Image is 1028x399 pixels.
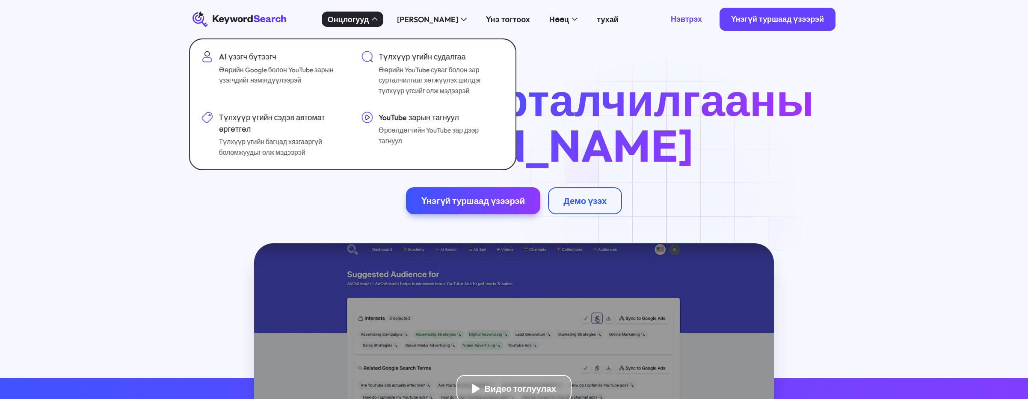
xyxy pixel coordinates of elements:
nav: Онцлогууд [189,38,516,170]
a: Үнэгүй туршаад үзээрэй [406,187,541,214]
a: тухай [591,12,625,27]
font: Түлхүүр үгийн судалгаа [379,52,466,62]
font: Үнэгүй туршаад үзээрэй [731,14,824,24]
font: Түлхүүр үгийн багцад хязгааргүй боломжуудыг олж мэдээрэй [219,137,322,157]
a: Түлхүүр үгийн судалгааӨөрийн YouTube суваг болон зар сурталчилгааг хөгжүүлэх шилдэг түлхүүр үгсий... [356,45,510,102]
a: Үнэ тогтоох [480,12,536,27]
a: Үнэгүй туршаад үзээрэй [720,8,835,31]
a: Нэвтрэх [659,8,714,31]
a: AI үзэгч бүтээгчӨөрийн Google болон YouTube зарын үзэгчдийг нэмэгдүүлээрэй [196,45,350,102]
a: YouTube зарын тагнуулӨрсөлдөгчийн YouTube зар дээр тагнуул [356,106,510,163]
font: Түлхүүр үгийн сэдэв автомат өргөтгөл [219,112,325,134]
font: [PERSON_NAME] [397,15,458,24]
font: Видео тоглуулах [484,383,556,394]
font: Үнэгүй туршаад үзээрэй [421,195,525,206]
font: Нэвтрэх [671,14,702,24]
font: AI үзэгч бүтээгч [219,52,276,62]
font: Өрсөлдөгчийн YouTube зар дээр тагнуул [379,126,479,145]
font: YouTube зарын тагнуул [379,112,459,122]
font: Өөрийн YouTube суваг болон зар сурталчилгааг хөгжүүлэх шилдэг түлхүүр үгсийг олж мэдээрэй [379,65,481,95]
font: тухай [597,15,619,24]
font: Нөөц [549,15,569,24]
a: Түлхүүр үгийн сэдэв автомат өргөтгөлТүлхүүр үгийн багцад хязгааргүй боломжуудыг олж мэдээрэй [196,106,350,163]
font: Үнэ тогтоох [486,15,530,24]
font: сурталчилгааны [PERSON_NAME] [335,71,814,173]
font: Онцлогууд [328,15,369,24]
font: Өөрийн Google болон YouTube зарын үзэгчдийг нэмэгдүүлээрэй [219,65,333,85]
font: Демо үзэх [563,195,607,206]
